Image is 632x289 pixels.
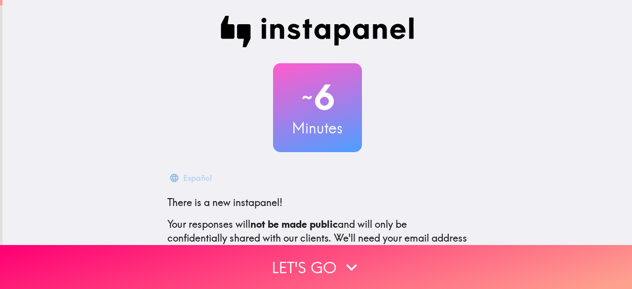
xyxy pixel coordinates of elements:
[273,77,362,118] h2: 6
[183,171,212,185] div: Español
[221,16,414,47] img: Instapanel
[300,83,314,112] span: ~
[273,118,362,138] h3: Minutes
[250,218,338,230] b: not be made public
[167,168,216,188] button: Español
[167,217,468,259] p: Your responses will and will only be confidentially shared with our clients. We'll need your emai...
[167,196,282,208] span: There is a new instapanel!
